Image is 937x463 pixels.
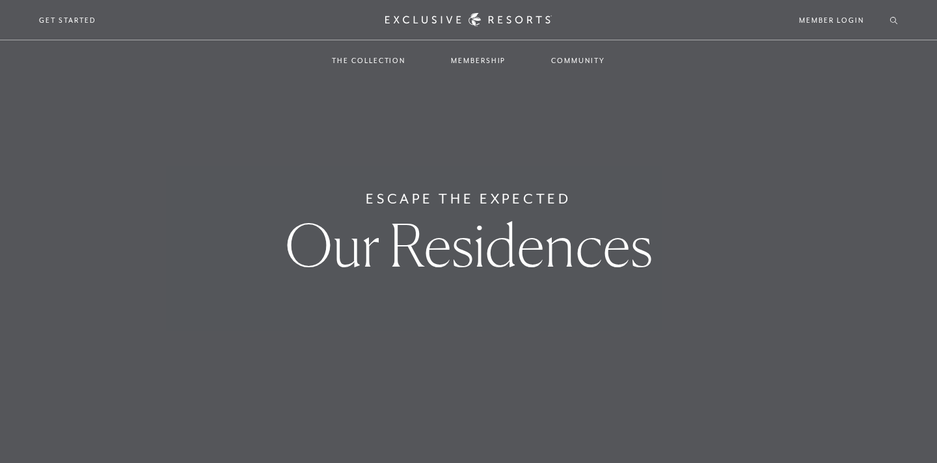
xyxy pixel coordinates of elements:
a: Membership [438,42,519,79]
a: Get Started [39,14,96,26]
a: Community [538,42,618,79]
h6: Escape The Expected [366,189,571,209]
h1: Our Residences [285,216,653,274]
a: The Collection [319,42,418,79]
a: Member Login [799,14,863,26]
